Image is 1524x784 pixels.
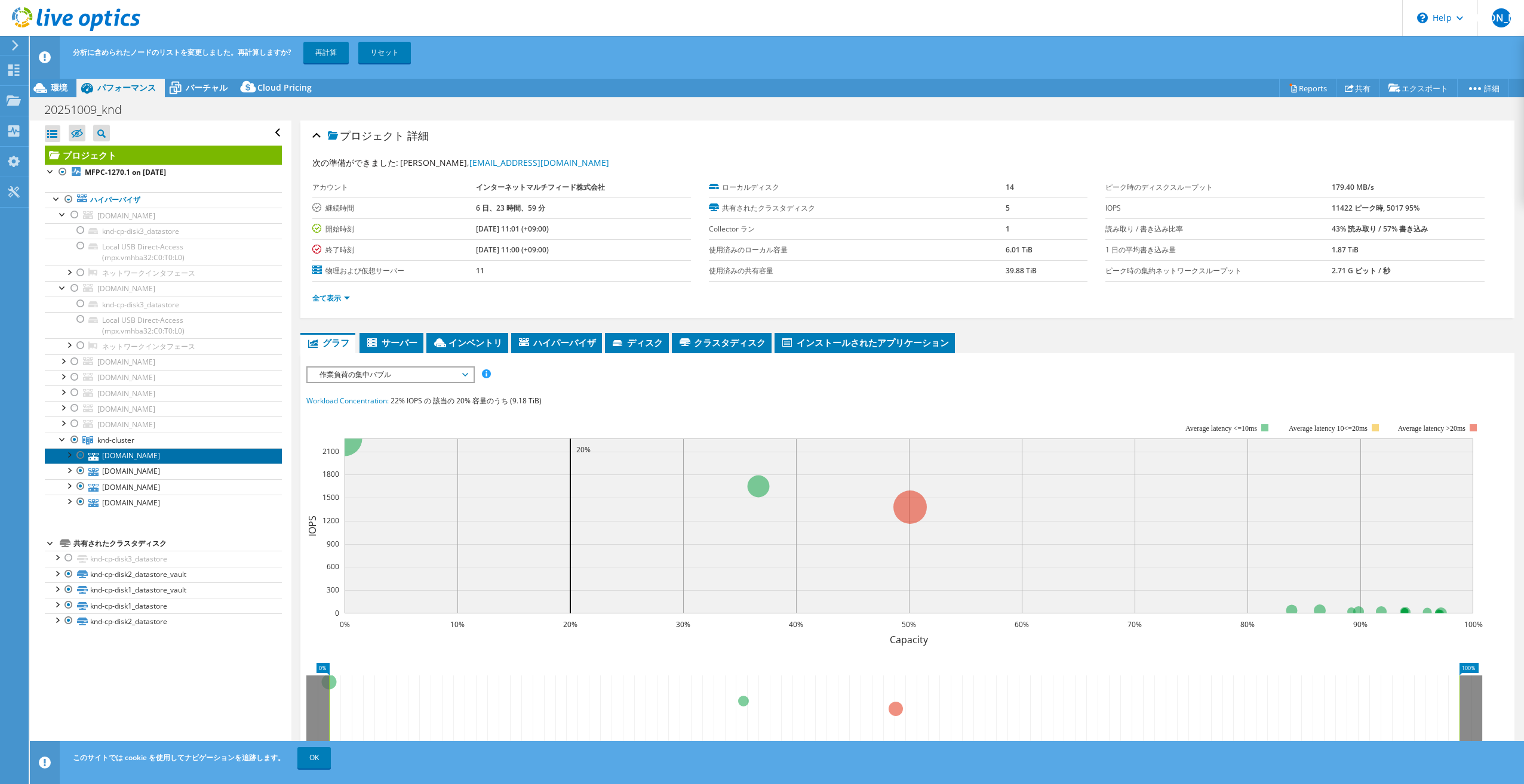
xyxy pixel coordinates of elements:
text: 40% [789,619,803,629]
a: 共有 [1336,79,1380,97]
b: 1 [1006,224,1010,234]
text: Capacity [890,633,929,646]
span: サーバー [365,337,417,348]
text: 80% [1240,619,1255,629]
text: 70% [1127,619,1142,629]
span: パフォーマンス [97,82,156,93]
div: 共有されたクラスタディスク [73,536,282,551]
text: IOPS [306,516,319,536]
a: knd-cp-disk1_datastore_vault [45,582,282,598]
b: [DATE] 11:01 (+09:00) [476,224,549,234]
a: リセット [358,42,411,63]
span: ディスク [611,337,663,348]
text: 1200 [322,516,339,526]
label: 読み取り / 書き込み比率 [1105,223,1331,235]
text: 20% [563,619,577,629]
a: Local USB Direct-Access (mpx.vmhba32:C0:T0:L0) [45,239,282,265]
b: 179.40 MB/s [1332,182,1374,192]
text: 20% [576,445,591,455]
label: ピーク時の集約ネットワークスループット [1105,265,1331,277]
text: 50% [902,619,916,629]
a: Local USB Direct-Access (mpx.vmhba32:C0:T0:L0) [45,312,282,338]
span: バーチャル [186,82,228,93]
label: ローカルディスク [709,181,1006,193]
a: knd-cluster [45,433,282,448]
text: 600 [327,561,339,572]
b: 39.88 TiB [1006,266,1037,276]
b: 6 日、23 時間、59 分 [476,203,545,213]
span: このサイトでは cookie を使用してナビゲーションを追跡します。 [73,752,285,763]
a: [DOMAIN_NAME] [45,385,282,401]
span: [DOMAIN_NAME] [97,388,155,399]
label: 使用済みのローカル容量 [709,244,1006,256]
span: ハイパーバイザ [517,337,596,348]
b: 2.71 G ビット / 秒 [1332,266,1390,276]
span: 22% IOPS の 該当の 20% 容量のうち (9.18 TiB) [391,396,542,406]
span: [DOMAIN_NAME] [97,283,155,294]
label: ピーク時のディスクスループット [1105,181,1331,193]
b: インターネットマルチフィード株式会社 [476,182,605,192]
label: 共有されたクラスタディスク [709,202,1006,214]
label: Collector ラン [709,223,1006,235]
span: [DOMAIN_NAME] [97,211,155,221]
label: IOPS [1105,202,1331,214]
a: [DOMAIN_NAME] [45,401,282,416]
a: knd-cp-disk3_datastore [45,297,282,312]
a: OK [297,747,331,768]
label: 次の準備ができました: [312,157,398,168]
a: エクスポート [1379,79,1458,97]
text: 900 [327,539,339,549]
b: 14 [1006,182,1014,192]
span: グラフ [306,337,349,348]
span: [DOMAIN_NAME] [97,404,155,414]
a: 再計算 [303,42,349,63]
span: プロジェクト [328,130,404,142]
a: 全て表示 [312,293,350,303]
text: 2100 [322,446,339,456]
a: [DOMAIN_NAME] [45,281,282,297]
b: 1.87 TiB [1332,245,1359,255]
span: [DOMAIN_NAME] [97,419,155,430]
span: Cloud Pricing [257,82,312,93]
a: MFPC-1270.1 on [DATE] [45,165,282,180]
label: 使用済みの共有容量 [709,265,1006,277]
text: 1800 [322,469,339,479]
a: knd-cp-disk2_datastore_vault [45,567,282,582]
text: 100% [1464,619,1482,629]
a: プロジェクト [45,146,282,165]
a: [DOMAIN_NAME] [45,354,282,370]
text: 90% [1353,619,1368,629]
tspan: Average latency <=10ms [1185,424,1257,433]
b: 11 [476,266,484,276]
svg: \n [1417,13,1428,23]
a: [DOMAIN_NAME] [45,416,282,432]
a: ハイパーバイザ [45,192,282,208]
a: [DOMAIN_NAME] [45,495,282,510]
span: インベントリ [432,337,502,348]
a: ネットワークインタフェース [45,266,282,281]
span: クラスタディスク [678,337,766,348]
a: [DOMAIN_NAME] [45,479,282,495]
a: Reports [1279,79,1336,97]
span: knd-cluster [97,435,134,445]
span: 作業負荷の集中バブル [314,368,467,382]
a: ネットワークインタフェース [45,338,282,354]
b: [DATE] 11:00 (+09:00) [476,245,549,255]
label: 物理および仮想サーバー [312,265,476,277]
text: 300 [327,585,339,595]
text: 0 [335,608,339,618]
span: 環境 [51,82,67,93]
label: アカウント [312,181,476,193]
label: 1 日の平均書き込み量 [1105,244,1331,256]
text: Average latency >20ms [1398,424,1465,433]
a: [DOMAIN_NAME] [45,370,282,385]
span: [PERSON_NAME], [400,157,609,168]
a: knd-cp-disk3_datastore [45,551,282,566]
span: 詳細 [407,128,429,143]
tspan: Average latency 10<=20ms [1289,424,1368,433]
text: 30% [676,619,690,629]
span: [PERSON_NAME] [1492,8,1511,27]
text: 0% [339,619,349,629]
text: 1500 [322,492,339,502]
a: knd-cp-disk2_datastore [45,613,282,629]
